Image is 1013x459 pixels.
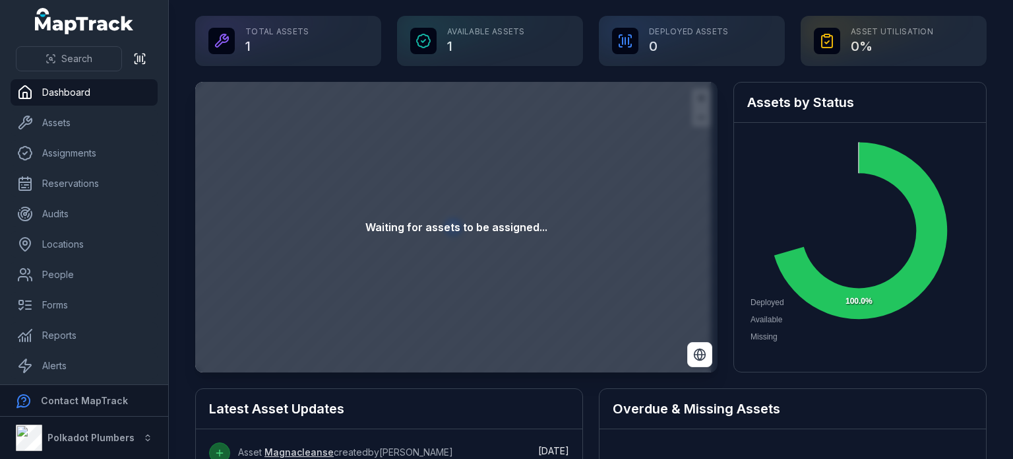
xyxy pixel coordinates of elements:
[11,110,158,136] a: Assets
[16,46,122,71] button: Search
[687,342,712,367] button: Switch to Satellite View
[11,201,158,227] a: Audits
[747,93,973,112] h2: Assets by Status
[11,292,158,318] a: Forms
[11,231,158,258] a: Locations
[35,8,134,34] a: MapTrack
[238,446,453,458] span: Asset created by [PERSON_NAME]
[613,400,973,418] h2: Overdue & Missing Assets
[61,52,92,65] span: Search
[538,445,569,456] span: [DATE]
[11,140,158,166] a: Assignments
[41,395,128,406] strong: Contact MapTrack
[11,170,158,197] a: Reservations
[538,445,569,456] time: 9/2/2025, 9:31:35 AM
[751,315,782,324] span: Available
[11,353,158,379] a: Alerts
[751,332,778,341] span: Missing
[11,322,158,349] a: Reports
[47,432,135,443] strong: Polkadot Plumbers
[11,262,158,288] a: People
[11,79,158,106] a: Dashboard
[751,298,784,307] span: Deployed
[264,446,334,459] a: Magnacleanse
[365,219,547,235] strong: Waiting for assets to be assigned...
[11,383,158,409] a: Settings
[209,400,569,418] h2: Latest Asset Updates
